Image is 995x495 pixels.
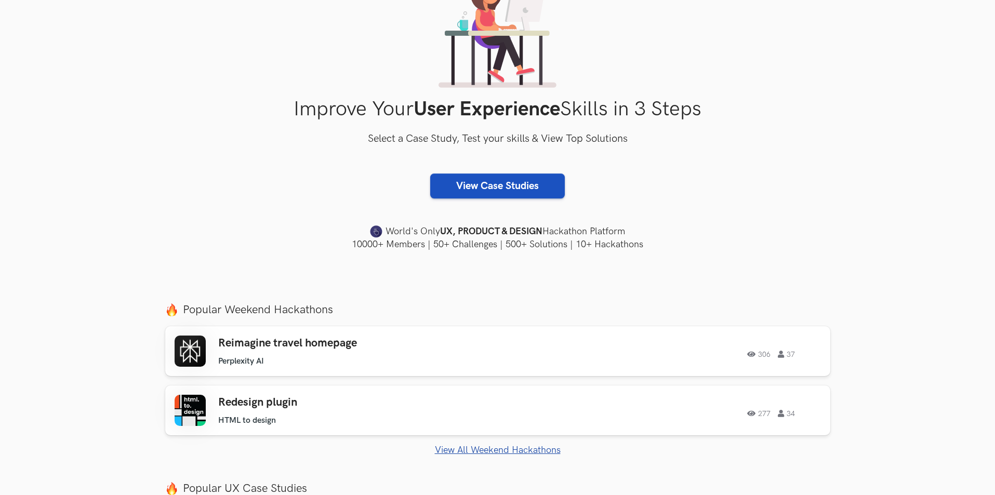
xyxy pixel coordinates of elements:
h3: Select a Case Study, Test your skills & View Top Solutions [165,131,830,148]
a: View Case Studies [430,173,565,198]
h1: Improve Your Skills in 3 Steps [165,97,830,122]
a: View All Weekend Hackathons [165,445,830,456]
li: Perplexity AI [218,356,264,366]
h3: Reimagine travel homepage [218,337,513,350]
img: fire.png [165,482,178,495]
span: 306 [747,351,771,358]
a: Redesign plugin HTML to design 277 34 [165,385,830,435]
strong: User Experience [414,97,560,122]
span: 277 [747,410,771,417]
label: Popular Weekend Hackathons [165,303,830,317]
span: 34 [778,410,795,417]
h3: Redesign plugin [218,396,513,409]
img: uxhack-favicon-image.png [370,225,382,238]
a: Reimagine travel homepage Perplexity AI 306 37 [165,326,830,376]
h4: World's Only Hackathon Platform [165,224,830,239]
h4: 10000+ Members | 50+ Challenges | 500+ Solutions | 10+ Hackathons [165,238,830,251]
strong: UX, PRODUCT & DESIGN [440,224,542,239]
img: fire.png [165,303,178,316]
span: 37 [778,351,795,358]
li: HTML to design [218,416,276,425]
